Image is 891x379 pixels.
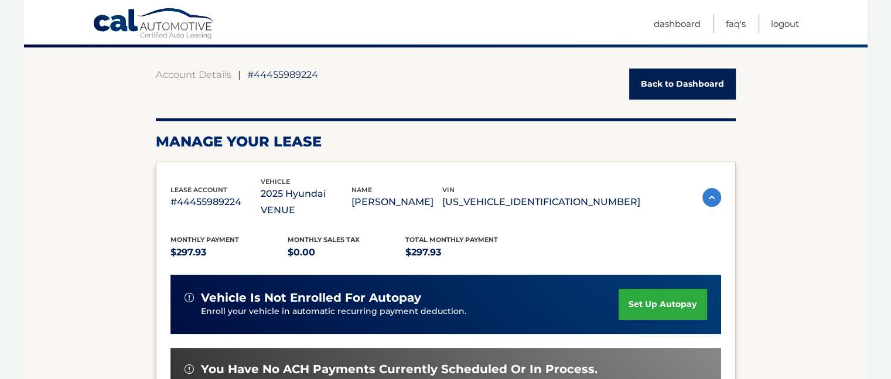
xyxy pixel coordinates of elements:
p: $0.00 [288,244,405,261]
span: #44455989224 [247,69,318,80]
img: accordion-active.svg [702,188,721,207]
span: | [238,69,241,80]
a: Back to Dashboard [629,69,736,100]
img: alert-white.svg [185,293,194,302]
a: Dashboard [654,14,701,33]
span: Total Monthly Payment [405,235,498,244]
span: vehicle [261,177,290,186]
img: alert-white.svg [185,364,194,374]
span: vin [442,186,455,194]
p: [US_VEHICLE_IDENTIFICATION_NUMBER] [442,194,640,210]
p: [PERSON_NAME] [351,194,442,210]
p: Enroll your vehicle in automatic recurring payment deduction. [201,305,619,318]
a: set up autopay [619,289,706,320]
span: lease account [170,186,227,194]
span: You have no ACH payments currently scheduled or in process. [201,362,598,377]
h2: Manage Your Lease [156,133,736,151]
a: Account Details [156,69,231,80]
a: FAQ's [726,14,746,33]
p: $297.93 [405,244,523,261]
span: Monthly sales Tax [288,235,360,244]
span: name [351,186,372,194]
p: 2025 Hyundai VENUE [261,186,351,218]
span: vehicle is not enrolled for autopay [201,291,421,305]
a: Cal Automotive [93,8,216,42]
span: Monthly Payment [170,235,239,244]
p: #44455989224 [170,194,261,210]
a: Logout [771,14,799,33]
p: $297.93 [170,244,288,261]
